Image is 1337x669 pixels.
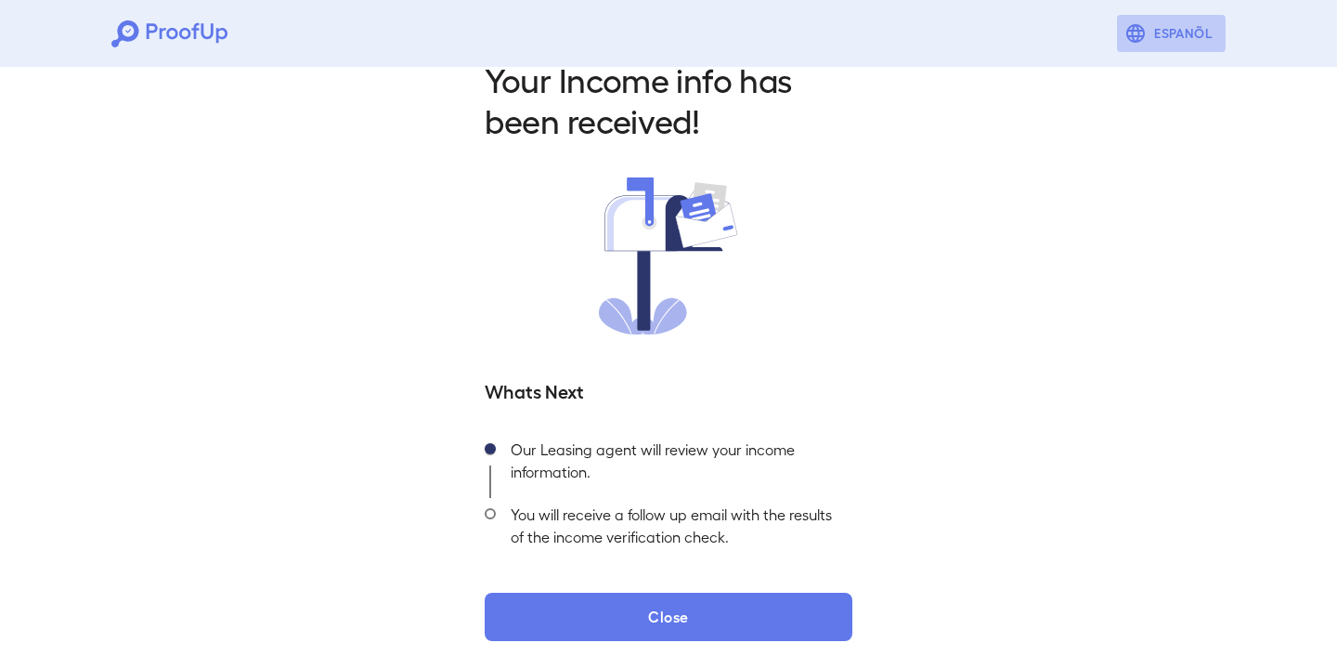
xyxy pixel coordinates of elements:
[485,377,852,403] h5: Whats Next
[496,498,852,563] div: You will receive a follow up email with the results of the income verification check.
[485,593,852,641] button: Close
[1117,15,1226,52] button: Espanõl
[496,433,852,498] div: Our Leasing agent will review your income information.
[599,177,738,334] img: received.svg
[485,59,852,140] h2: Your Income info has been received!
